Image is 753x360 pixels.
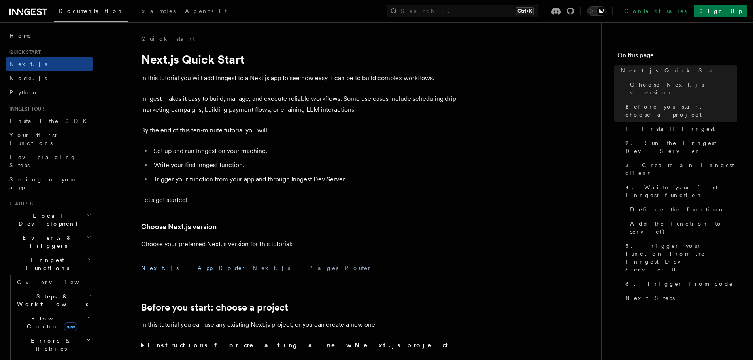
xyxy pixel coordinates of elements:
[9,75,47,81] span: Node.js
[627,77,737,100] a: Choose Next.js version
[180,2,232,21] a: AgentKit
[9,61,47,67] span: Next.js
[9,118,91,124] span: Install the SDK
[6,209,93,231] button: Local Development
[625,103,737,119] span: Before you start: choose a project
[6,256,85,272] span: Inngest Functions
[625,161,737,177] span: 3. Create an Inngest client
[141,319,457,330] p: In this tutorial you can use any existing Next.js project, or you can create a new one.
[14,292,88,308] span: Steps & Workflows
[14,337,86,352] span: Errors & Retries
[6,172,93,194] a: Setting up your app
[625,139,737,155] span: 2. Run the Inngest Dev Server
[9,32,32,40] span: Home
[9,176,77,190] span: Setting up your app
[141,239,457,250] p: Choose your preferred Next.js version for this tutorial:
[151,160,457,171] li: Write your first Inngest function.
[6,150,93,172] a: Leveraging Steps
[625,280,733,288] span: 6. Trigger from code
[6,71,93,85] a: Node.js
[622,291,737,305] a: Next Steps
[625,183,737,199] span: 4. Write your first Inngest function
[625,294,675,302] span: Next Steps
[6,85,93,100] a: Python
[617,51,737,63] h4: On this page
[59,8,124,14] span: Documentation
[151,174,457,185] li: Trigger your function from your app and through Inngest Dev Server.
[587,6,606,16] button: Toggle dark mode
[622,158,737,180] a: 3. Create an Inngest client
[622,180,737,202] a: 4. Write your first Inngest function
[141,194,457,205] p: Let's get started!
[14,289,93,311] button: Steps & Workflows
[17,279,98,285] span: Overview
[627,217,737,239] a: Add the function to serve()
[9,89,38,96] span: Python
[619,5,691,17] a: Contact sales
[6,49,41,55] span: Quick start
[6,128,93,150] a: Your first Functions
[387,5,538,17] button: Search...Ctrl+K
[6,114,93,128] a: Install the SDK
[6,253,93,275] button: Inngest Functions
[6,212,86,228] span: Local Development
[622,136,737,158] a: 2. Run the Inngest Dev Server
[6,57,93,71] a: Next.js
[630,81,737,96] span: Choose Next.js version
[141,35,195,43] a: Quick start
[516,7,534,15] kbd: Ctrl+K
[147,341,451,349] strong: Instructions for creating a new Next.js project
[617,63,737,77] a: Next.js Quick Start
[630,205,725,213] span: Define the function
[622,277,737,291] a: 6. Trigger from code
[54,2,128,22] a: Documentation
[622,100,737,122] a: Before you start: choose a project
[6,234,86,250] span: Events & Triggers
[14,334,93,356] button: Errors & Retries
[141,125,457,136] p: By the end of this ten-minute tutorial you will:
[141,73,457,84] p: In this tutorial you will add Inngest to a Next.js app to see how easy it can be to build complex...
[14,311,93,334] button: Flow Controlnew
[185,8,227,14] span: AgentKit
[6,231,93,253] button: Events & Triggers
[151,145,457,156] li: Set up and run Inngest on your machine.
[627,202,737,217] a: Define the function
[141,259,246,277] button: Next.js - App Router
[694,5,747,17] a: Sign Up
[133,8,176,14] span: Examples
[625,125,715,133] span: 1. Install Inngest
[64,322,77,331] span: new
[622,122,737,136] a: 1. Install Inngest
[141,302,288,313] a: Before you start: choose a project
[141,52,457,66] h1: Next.js Quick Start
[630,220,737,236] span: Add the function to serve()
[6,28,93,43] a: Home
[253,259,372,277] button: Next.js - Pages Router
[6,201,33,207] span: Features
[6,106,44,112] span: Inngest tour
[14,275,93,289] a: Overview
[141,221,217,232] a: Choose Next.js version
[9,132,57,146] span: Your first Functions
[622,239,737,277] a: 5. Trigger your function from the Inngest Dev Server UI
[621,66,724,74] span: Next.js Quick Start
[9,154,76,168] span: Leveraging Steps
[128,2,180,21] a: Examples
[14,315,87,330] span: Flow Control
[141,93,457,115] p: Inngest makes it easy to build, manage, and execute reliable workflows. Some use cases include sc...
[141,340,457,351] summary: Instructions for creating a new Next.js project
[625,242,737,273] span: 5. Trigger your function from the Inngest Dev Server UI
